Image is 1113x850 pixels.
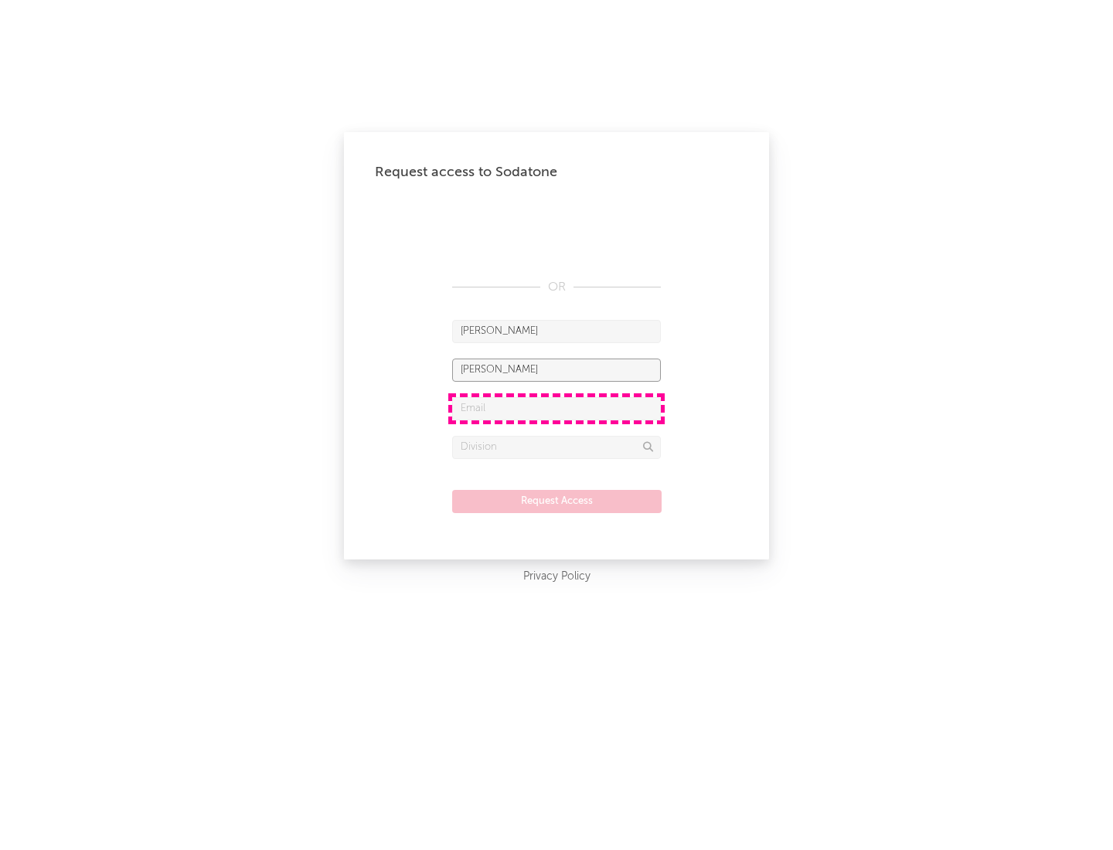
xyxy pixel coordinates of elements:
input: Division [452,436,661,459]
input: Email [452,397,661,420]
div: Request access to Sodatone [375,163,738,182]
input: First Name [452,320,661,343]
input: Last Name [452,359,661,382]
button: Request Access [452,490,662,513]
div: OR [452,278,661,297]
a: Privacy Policy [523,567,591,586]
